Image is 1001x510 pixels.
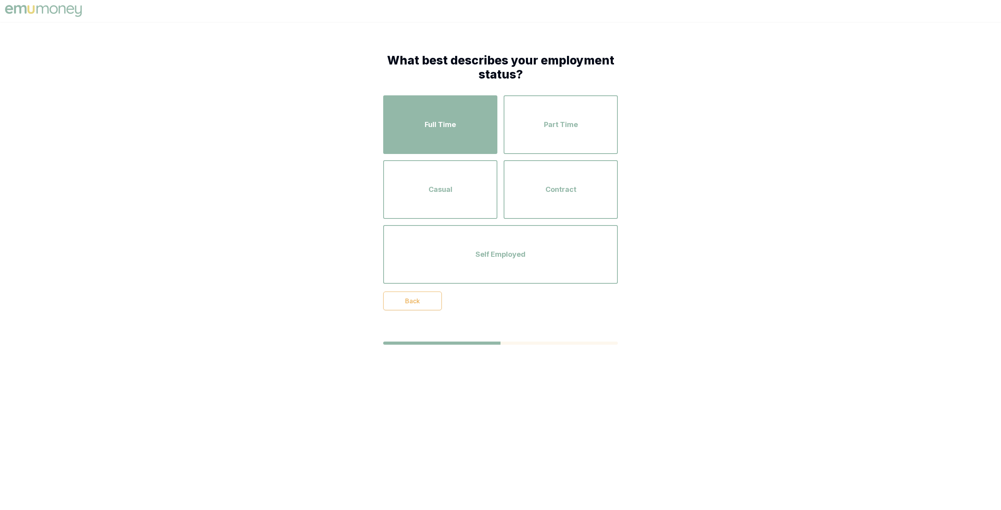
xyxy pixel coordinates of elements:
img: Emu Money [3,3,84,19]
button: Back [383,292,442,310]
button: Full Time [383,95,497,154]
span: Part Time [544,119,578,130]
button: Contract [504,160,618,219]
span: Casual [429,184,452,195]
span: Full Time [425,119,456,130]
button: Part Time [504,95,618,154]
h1: What best describes your employment status? [383,53,618,81]
span: Contract [545,184,576,195]
span: Self Employed [475,249,526,260]
button: Self Employed [383,225,618,284]
button: Casual [383,160,497,219]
